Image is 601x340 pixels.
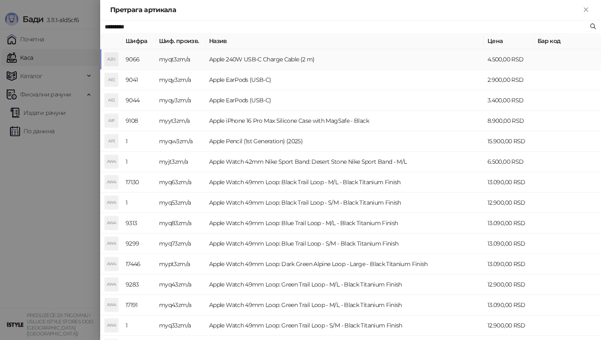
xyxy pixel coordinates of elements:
[206,295,484,315] td: Apple Watch 49mm Loop: Green Trail Loop - M/L - Black Titanium Finish
[156,233,206,254] td: myq73zm/a
[484,172,534,193] td: 13.090,00 RSD
[105,73,118,86] div: AE(
[206,33,484,49] th: Назив
[206,131,484,152] td: Apple Pencil (1st Generation) (2025)
[206,111,484,131] td: Apple iPhone 16 Pro Max Silicone Case with MagSafe - Black
[156,172,206,193] td: myq63zm/a
[122,274,156,295] td: 9283
[206,213,484,233] td: Apple Watch 49mm Loop: Blue Trail Loop - M/L - Black Titanium Finish
[122,131,156,152] td: 1
[105,196,118,209] div: AW4
[105,53,118,66] div: A2U
[206,274,484,295] td: Apple Watch 49mm Loop: Green Trail Loop - M/L - Black Titanium Finish
[122,254,156,274] td: 17446
[105,155,118,168] div: AW4
[105,237,118,250] div: AW4
[156,111,206,131] td: myyt3zm/a
[206,70,484,90] td: Apple EarPods (USB-C)
[122,90,156,111] td: 9044
[206,193,484,213] td: Apple Watch 49mm Loop: Black Trail Loop - S/M - Black Titanium Finish
[206,172,484,193] td: Apple Watch 49mm Loop: Black Trail Loop - M/L - Black Titanium Finish
[581,5,591,15] button: Close
[156,274,206,295] td: myq43zm/a
[105,175,118,189] div: AW4
[156,193,206,213] td: myq53zm/a
[484,90,534,111] td: 3.400,00 RSD
[122,233,156,254] td: 9299
[156,70,206,90] td: myqy3zm/a
[105,94,118,107] div: AE(
[156,315,206,336] td: myq33zm/a
[484,213,534,233] td: 13.090,00 RSD
[484,49,534,70] td: 4.500,00 RSD
[105,216,118,230] div: AW4
[105,257,118,271] div: AW4
[484,152,534,172] td: 6.500,00 RSD
[105,319,118,332] div: AW4
[105,134,118,148] div: AP(
[156,131,206,152] td: myqw3zm/a
[156,213,206,233] td: myq83zm/a
[206,49,484,70] td: Apple 240W USB-C Charge Cable (2 m)
[484,193,534,213] td: 12.900,00 RSD
[122,33,156,49] th: Шифра
[206,254,484,274] td: Apple Watch 49mm Loop: Dark Green Alpine Loop - Large - Black Titanium Finish
[122,152,156,172] td: 1
[206,315,484,336] td: Apple Watch 49mm Loop: Green Trail Loop - S/M - Black Titanium Finish
[156,295,206,315] td: myq43zm/a
[484,33,534,49] th: Цена
[122,315,156,336] td: 1
[122,49,156,70] td: 9066
[484,254,534,274] td: 13.090,00 RSD
[156,152,206,172] td: myjt3zm/a
[484,233,534,254] td: 13.090,00 RSD
[110,5,581,15] div: Претрага артикала
[122,213,156,233] td: 9313
[122,111,156,131] td: 9108
[484,274,534,295] td: 12.900,00 RSD
[484,315,534,336] td: 12.900,00 RSD
[105,298,118,312] div: AW4
[484,70,534,90] td: 2.900,00 RSD
[484,131,534,152] td: 15.900,00 RSD
[156,254,206,274] td: mypt3zm/a
[484,111,534,131] td: 8.900,00 RSD
[534,33,601,49] th: Бар код
[206,233,484,254] td: Apple Watch 49mm Loop: Blue Trail Loop - S/M - Black Titanium Finish
[122,295,156,315] td: 17191
[156,49,206,70] td: myqt3zm/a
[484,295,534,315] td: 13.090,00 RSD
[105,114,118,127] div: AIP
[156,90,206,111] td: myqy3zm/a
[156,33,206,49] th: Шиф. произв.
[105,278,118,291] div: AW4
[206,90,484,111] td: Apple EarPods (USB-C)
[122,172,156,193] td: 17130
[122,70,156,90] td: 9041
[206,152,484,172] td: Apple Watch 42mm Nike Sport Band: Desert Stone Nike Sport Band - M/L
[122,193,156,213] td: 1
